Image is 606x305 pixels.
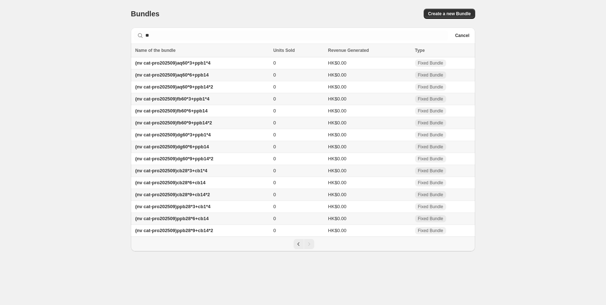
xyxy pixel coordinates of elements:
span: HK$0.00 [328,180,346,185]
nav: Pagination [131,236,475,251]
span: 0 [273,144,276,149]
span: Fixed Bundle [418,144,443,150]
span: HK$0.00 [328,168,346,173]
span: HK$0.00 [328,120,346,125]
span: 0 [273,132,276,137]
span: Fixed Bundle [418,84,443,90]
span: (nv cat-pro202509)dg60*3+ppb1*4 [135,132,211,137]
span: (nv cat-pro202509)aq60*9+ppb14*2 [135,84,213,90]
button: Cancel [452,31,472,40]
span: HK$0.00 [328,216,346,221]
span: Fixed Bundle [418,72,443,78]
div: Name of the bundle [135,47,269,54]
span: (nv cat-pro202509)cb28*3+cb1*4 [135,168,207,173]
span: Create a new Bundle [428,11,471,17]
span: 0 [273,216,276,221]
button: Previous [294,239,304,249]
span: Fixed Bundle [418,120,443,126]
span: Fixed Bundle [418,132,443,138]
span: HK$0.00 [328,204,346,209]
span: (nv cat-pro202509)dg60*9+ppb14*2 [135,156,213,161]
span: 0 [273,96,276,102]
span: Fixed Bundle [418,156,443,162]
span: (nv cat-pro202509)cb28*6+cb14 [135,180,206,185]
span: HK$0.00 [328,192,346,197]
span: Fixed Bundle [418,108,443,114]
span: Revenue Generated [328,47,369,54]
span: 0 [273,192,276,197]
h1: Bundles [131,9,159,18]
span: Fixed Bundle [418,180,443,186]
span: Fixed Bundle [418,216,443,222]
span: HK$0.00 [328,72,346,78]
div: Type [415,47,471,54]
span: HK$0.00 [328,96,346,102]
button: Create a new Bundle [424,9,475,19]
span: Fixed Bundle [418,168,443,174]
span: 0 [273,228,276,233]
span: HK$0.00 [328,228,346,233]
span: (nv cat-pro202509)aq60*6+ppb14 [135,72,209,78]
span: 0 [273,60,276,66]
span: HK$0.00 [328,132,346,137]
span: HK$0.00 [328,60,346,66]
span: 0 [273,72,276,78]
span: Fixed Bundle [418,228,443,234]
span: 0 [273,84,276,90]
span: (nv cat-pro202509)dg60*6+ppb14 [135,144,209,149]
span: 0 [273,108,276,114]
span: 0 [273,120,276,125]
span: 0 [273,180,276,185]
span: (nv cat-pro202509)fb60*6+ppb14 [135,108,208,114]
span: HK$0.00 [328,156,346,161]
span: (nv cat-pro202509)ppb28*3+cb1*4 [135,204,211,209]
button: Units Sold [273,47,302,54]
span: Units Sold [273,47,295,54]
span: (nv cat-pro202509)fb60*9+ppb14*2 [135,120,212,125]
span: 0 [273,204,276,209]
span: Cancel [455,33,469,38]
span: (nv cat-pro202509)aq60*3+ppb1*4 [135,60,211,66]
button: Revenue Generated [328,47,376,54]
span: (nv cat-pro202509)ppb28*9+cb14*2 [135,228,213,233]
span: HK$0.00 [328,84,346,90]
span: Fixed Bundle [418,204,443,210]
span: (nv cat-pro202509)fb60*3+ppb1*4 [135,96,209,102]
span: (nv cat-pro202509)ppb28*6+cb14 [135,216,209,221]
span: Fixed Bundle [418,192,443,198]
span: 0 [273,156,276,161]
span: Fixed Bundle [418,60,443,66]
span: Fixed Bundle [418,96,443,102]
span: HK$0.00 [328,144,346,149]
span: (nv cat-pro202509)cb28*9+cb14*2 [135,192,210,197]
span: HK$0.00 [328,108,346,114]
span: 0 [273,168,276,173]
